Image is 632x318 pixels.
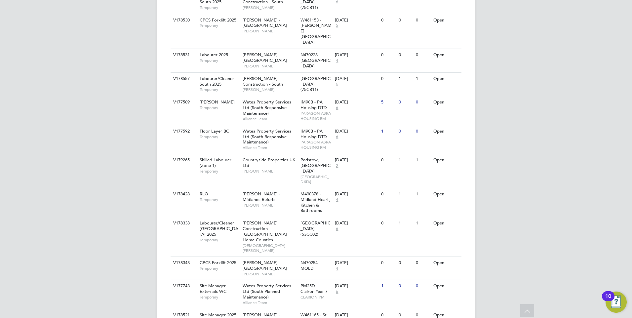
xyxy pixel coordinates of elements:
span: [PERSON_NAME] [243,63,297,69]
div: 0 [414,49,431,61]
div: 0 [379,154,397,166]
span: Site Manager - Externals WC [200,283,228,294]
div: 0 [397,125,414,138]
span: [PERSON_NAME] - [GEOGRAPHIC_DATA] [243,52,287,63]
span: Floor Layer BC [200,128,229,134]
span: Alliance Team [243,300,297,305]
div: [DATE] [335,129,378,134]
div: 0 [414,257,431,269]
span: Alliance Team [243,145,297,150]
span: PM25D - Clairon Year 7 [300,283,328,294]
span: [GEOGRAPHIC_DATA] (75CB11) [300,76,331,93]
div: 1 [414,188,431,200]
div: 10 [605,296,611,305]
div: 0 [379,14,397,26]
div: 0 [379,49,397,61]
span: 6 [335,105,339,111]
span: [PERSON_NAME] [243,87,297,92]
div: 0 [379,73,397,85]
div: V177592 [172,125,195,138]
div: V178557 [172,73,195,85]
div: [DATE] [335,76,378,82]
div: [DATE] [335,283,378,289]
span: [PERSON_NAME] Construction - [GEOGRAPHIC_DATA] Home Counties [243,220,287,243]
span: Padstow, [GEOGRAPHIC_DATA] [300,157,331,174]
span: Temporary [200,5,239,10]
div: 0 [397,280,414,292]
div: 1 [397,188,414,200]
div: 0 [414,280,431,292]
span: CPCS Forklift 2025 [200,17,236,23]
span: [PERSON_NAME] [243,271,297,277]
div: V178531 [172,49,195,61]
span: Wates Property Services Ltd (South Responsive Maintenance) [243,128,291,145]
span: [PERSON_NAME] [200,99,235,105]
span: 4 [335,58,339,63]
span: W461153 - [PERSON_NAME][GEOGRAPHIC_DATA] [300,17,332,45]
div: 1 [379,125,397,138]
span: 2 [335,163,339,169]
span: [PERSON_NAME] [243,5,297,10]
div: [DATE] [335,191,378,197]
div: 0 [397,14,414,26]
span: Site Manager 2025 [200,312,236,318]
div: 1 [414,154,431,166]
span: Labourer/Cleaner South 2025 [200,76,234,87]
span: Temporary [200,105,239,110]
span: 5 [335,23,339,28]
span: Labourer/Cleaner [GEOGRAPHIC_DATA] 2025 [200,220,238,237]
span: Temporary [200,237,239,243]
div: [DATE] [335,99,378,105]
span: M490378 - Midland Heart, Kitchen & Bathrooms [300,191,330,214]
div: 5 [379,96,397,108]
span: IM90B - PA Housing DTD [300,99,327,110]
div: Open [432,14,460,26]
div: 0 [379,217,397,229]
span: [PERSON_NAME] - [GEOGRAPHIC_DATA] [243,260,287,271]
span: Alliance Team [243,116,297,122]
div: 1 [397,154,414,166]
span: PARAGON ASRA HOUSING RM [300,139,332,150]
div: 1 [414,217,431,229]
span: PARAGON ASRA HOUSING RM [300,111,332,121]
div: [DATE] [335,312,378,318]
div: V178428 [172,188,195,200]
div: [DATE] [335,260,378,266]
div: V177589 [172,96,195,108]
div: 1 [397,73,414,85]
span: N470228 - [GEOGRAPHIC_DATA] [300,52,331,69]
span: [PERSON_NAME] Construction - South [243,76,283,87]
div: [DATE] [335,18,378,23]
div: Open [432,217,460,229]
div: [DATE] [335,220,378,226]
div: 1 [397,217,414,229]
div: Open [432,154,460,166]
span: RLO [200,191,208,197]
div: Open [432,125,460,138]
span: Temporary [200,134,239,139]
span: N470254 - MOLD [300,260,320,271]
span: Temporary [200,58,239,63]
span: [PERSON_NAME] [243,203,297,208]
span: 4 [335,266,339,271]
div: Open [432,280,460,292]
span: CPCS Forklift 2025 [200,260,236,265]
span: Temporary [200,23,239,28]
div: 0 [414,125,431,138]
div: 0 [397,96,414,108]
span: Temporary [200,266,239,271]
span: Wates Property Services Ltd (South Planned Maintenance) [243,283,291,300]
span: 6 [335,134,339,140]
span: [PERSON_NAME] [243,28,297,34]
span: IM90B - PA Housing DTD [300,128,327,139]
span: Temporary [200,295,239,300]
div: 0 [397,257,414,269]
div: 0 [414,96,431,108]
span: 6 [335,289,339,295]
span: Temporary [200,197,239,202]
span: [PERSON_NAME] - Midlands Refurb [243,191,280,202]
span: [PERSON_NAME] [243,169,297,174]
div: [DATE] [335,52,378,58]
div: 1 [414,73,431,85]
span: 4 [335,197,339,203]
